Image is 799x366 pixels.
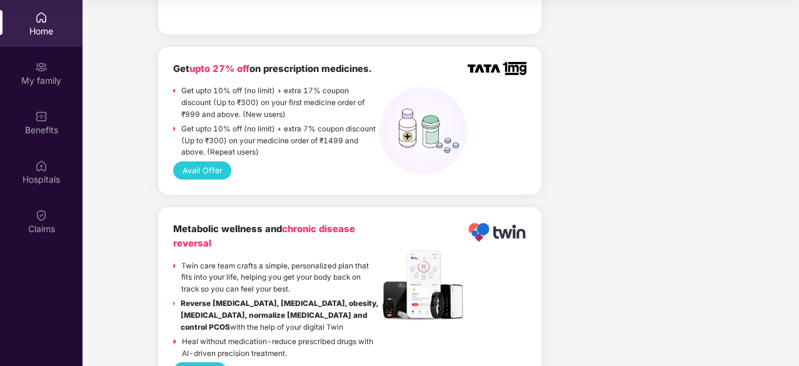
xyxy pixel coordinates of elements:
img: Logo.png [468,222,526,243]
img: svg+xml;base64,PHN2ZyB3aWR0aD0iMjAiIGhlaWdodD0iMjAiIHZpZXdCb3g9IjAgMCAyMCAyMCIgZmlsbD0ibm9uZSIgeG... [35,61,48,73]
img: TATA_1mg_Logo.png [468,62,526,75]
p: Get upto 10% off (no limit) + extra 7% coupon discount (Up to ₹300) on your medicine order of ₹14... [181,123,379,158]
p: Get upto 10% off (no limit) + extra 17% coupon discount (Up to ₹300) on your first medicine order... [181,85,379,120]
b: Metabolic wellness and [173,223,355,249]
button: Avail Offer [173,161,231,180]
img: Header.jpg [379,247,467,323]
img: svg+xml;base64,PHN2ZyBpZD0iSG9zcGl0YWxzIiB4bWxucz0iaHR0cDovL3d3dy53My5vcmcvMjAwMC9zdmciIHdpZHRoPS... [35,160,48,172]
img: medicines%20(1).png [379,87,467,175]
span: upto 27% off [189,63,249,74]
b: Get on prescription medicines. [173,63,371,74]
img: svg+xml;base64,PHN2ZyBpZD0iQmVuZWZpdHMiIHhtbG5zPSJodHRwOi8vd3d3LnczLm9yZy8yMDAwL3N2ZyIgd2lkdGg9Ij... [35,110,48,123]
img: svg+xml;base64,PHN2ZyBpZD0iSG9tZSIgeG1sbnM9Imh0dHA6Ly93d3cudzMub3JnLzIwMDAvc3ZnIiB3aWR0aD0iMjAiIG... [35,11,48,24]
p: Heal without medication-reduce prescribed drugs with AI-driven precision treatment. [182,336,379,359]
strong: Reverse [MEDICAL_DATA], [MEDICAL_DATA], obesity, [MEDICAL_DATA], normalize [MEDICAL_DATA] and con... [181,299,378,331]
p: Twin care team crafts a simple, personalized plan that fits into your life, helping you get your ... [181,260,379,295]
img: svg+xml;base64,PHN2ZyBpZD0iQ2xhaW0iIHhtbG5zPSJodHRwOi8vd3d3LnczLm9yZy8yMDAwL3N2ZyIgd2lkdGg9IjIwIi... [35,209,48,221]
p: with the help of your digital Twin [181,298,379,333]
